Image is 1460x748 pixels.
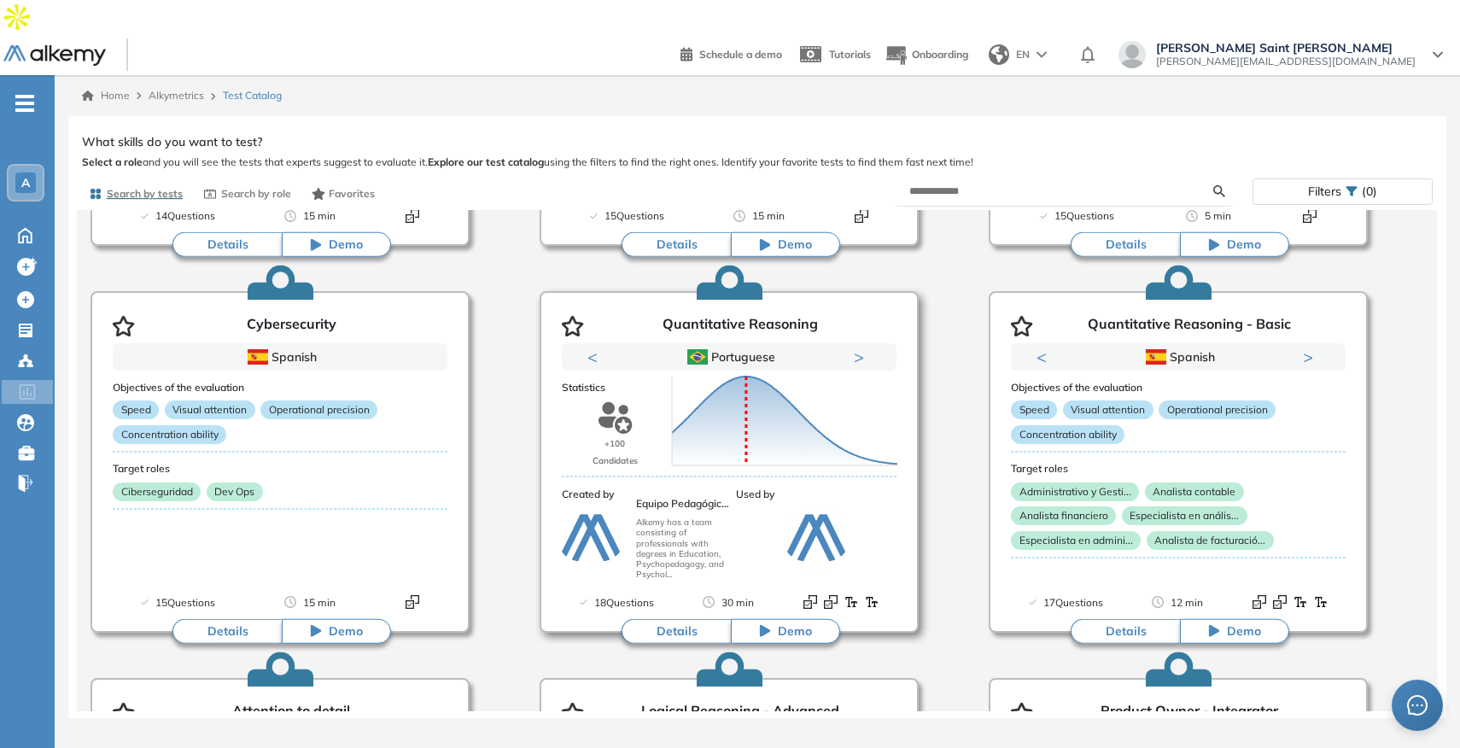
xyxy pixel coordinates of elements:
[680,43,782,63] a: Schedule a demo
[82,155,143,168] b: Select a role
[282,232,391,258] button: Demo
[1054,207,1114,225] span: 15 Questions
[172,232,282,258] button: Details
[1156,41,1416,55] span: [PERSON_NAME] Saint [PERSON_NAME]
[247,316,336,336] p: Cybersecurity
[803,595,817,609] img: Format test logo
[1063,400,1153,419] p: Visual attention
[221,186,291,202] span: Search by role
[1043,594,1103,611] span: 17 Questions
[173,348,387,366] div: Spanish
[113,382,447,394] h3: Objectives of the evaluation
[844,595,858,609] img: Format test logo
[1158,371,1178,373] button: 1
[593,453,638,470] p: Candidates
[778,237,812,254] span: Demo
[1407,695,1428,716] span: message
[1180,618,1289,644] button: Demo
[172,618,282,644] button: Details
[1088,316,1291,336] p: Quantitative Reasoning - Basic
[1011,506,1116,525] p: Analista financiero
[82,133,262,151] span: What skills do you want to test?
[232,703,350,723] p: Attention to detail
[622,232,731,258] button: Details
[731,618,840,644] button: Demo
[622,348,836,366] div: Portuguese
[1146,349,1166,365] img: ESP
[604,435,625,453] p: +100
[1011,425,1124,444] p: Concentration ability
[1314,595,1328,609] img: Format test logo
[1011,382,1346,394] h3: Objectives of the evaluation
[3,45,106,67] img: Logo
[1072,348,1285,366] div: Spanish
[329,186,375,202] span: Favorites
[196,179,298,208] button: Search by role
[587,348,604,365] button: Previous
[594,594,654,611] span: 18 Questions
[15,102,34,105] i: -
[1171,594,1203,611] span: 12 min
[865,595,879,609] img: Format test logo
[329,622,363,640] span: Demo
[113,400,159,419] p: Speed
[752,207,785,225] span: 15 min
[641,703,839,723] p: Logical Reasoning - Advanced
[149,89,204,102] span: Alkymetrics
[113,463,447,475] h3: Target roles
[709,371,722,373] button: 1
[785,508,848,571] img: company-logo
[829,48,871,61] span: Tutorials
[107,186,183,202] span: Search by tests
[1185,371,1199,373] button: 2
[1205,207,1231,225] span: 5 min
[604,207,664,225] span: 15 Questions
[562,488,729,500] h3: Created by
[207,482,263,501] p: Dev Ops
[155,594,215,611] span: 15 Questions
[1303,348,1320,365] button: Next
[305,179,383,208] button: Favorites
[796,32,871,77] a: Tutorials
[303,594,336,611] span: 15 min
[82,155,1433,170] span: and you will see the tests that experts suggest to evaluate it. using the filters to find the rig...
[428,155,544,168] b: Explore our test catalog
[731,232,840,258] button: Demo
[1011,482,1139,501] p: Administrativo y Gesti...
[113,425,226,444] p: Concentration ability
[113,482,201,501] p: Ciberseguridad
[406,595,419,609] img: Format test logo
[165,400,255,419] p: Visual attention
[562,382,896,394] h3: Statistics
[1308,179,1341,204] span: Filters
[282,618,391,644] button: Demo
[260,400,377,419] p: Operational precision
[406,209,419,223] img: Format test logo
[1303,209,1317,223] img: Format test logo
[729,371,750,373] button: 2
[82,88,130,103] a: Home
[1362,179,1377,204] span: (0)
[778,622,812,640] span: Demo
[1145,482,1244,501] p: Analista contable
[559,508,622,571] img: author-avatar
[1037,51,1047,58] img: arrow
[989,44,1009,65] img: world
[1122,506,1247,525] p: Especialista en anális...
[855,209,868,223] img: Format test logo
[21,176,30,190] span: A
[329,237,363,254] span: Demo
[1071,232,1180,258] button: Details
[1227,237,1261,254] span: Demo
[636,498,732,511] h3: Equipo Pedagógico Alkemy
[1180,232,1289,258] button: Demo
[824,595,838,609] img: Format test logo
[1273,595,1287,609] img: Format test logo
[912,48,968,61] span: Onboarding
[699,48,782,61] span: Schedule a demo
[303,207,336,225] span: 15 min
[663,316,818,336] p: Quantitative Reasoning
[155,207,215,225] span: 14 Questions
[1156,55,1416,68] span: [PERSON_NAME][EMAIL_ADDRESS][DOMAIN_NAME]
[1101,703,1278,723] p: Product Owner - Integrator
